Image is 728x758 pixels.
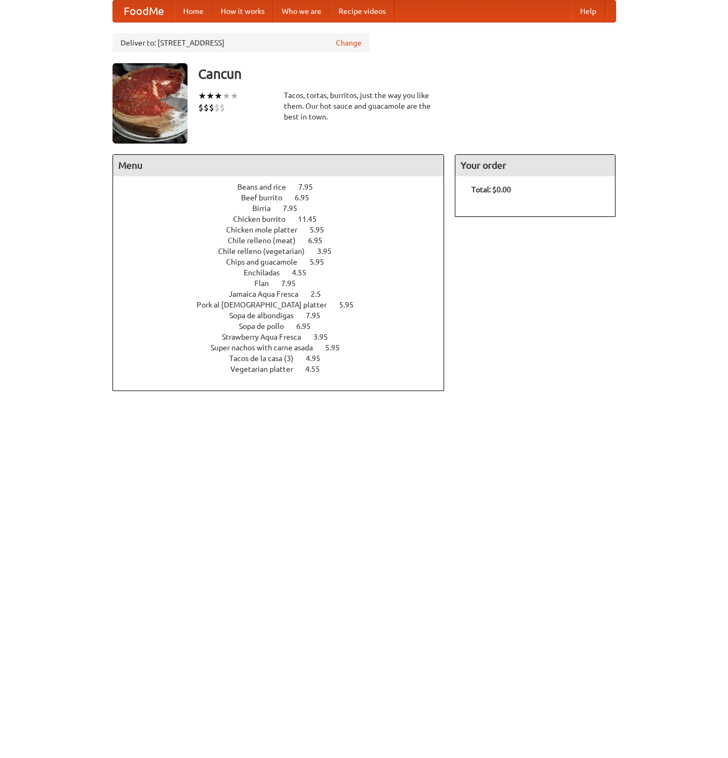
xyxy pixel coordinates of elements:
a: Vegetarian platter 4.55 [230,365,340,373]
a: Chile relleno (meat) 6.95 [228,236,342,245]
span: 3.95 [317,247,342,256]
span: 2.5 [311,290,332,298]
span: 7.95 [283,204,308,213]
li: $ [204,102,209,114]
a: Enchiladas 4.55 [244,268,326,277]
a: Change [336,37,362,48]
b: Total: $0.00 [471,185,511,194]
span: Super nachos with carne asada [211,343,324,352]
span: Chile relleno (vegetarian) [218,247,316,256]
span: Chile relleno (meat) [228,236,306,245]
a: Pork al [DEMOGRAPHIC_DATA] platter 5.95 [197,301,373,309]
span: 5.95 [310,258,335,266]
div: Deliver to: [STREET_ADDRESS] [112,33,370,52]
span: Strawberry Aqua Fresca [222,333,312,341]
a: Beans and rice 7.95 [237,183,333,191]
span: Jamaica Aqua Fresca [229,290,309,298]
a: Strawberry Aqua Fresca 3.95 [222,333,348,341]
a: Sopa de albondigas 7.95 [229,311,340,320]
a: Super nachos with carne asada 5.95 [211,343,359,352]
span: Vegetarian platter [230,365,304,373]
span: 7.95 [281,279,306,288]
a: Jamaica Aqua Fresca 2.5 [229,290,341,298]
li: ★ [206,90,214,102]
a: Tacos de la casa (3) 4.95 [229,354,340,363]
span: Sopa de pollo [239,322,295,331]
span: Sopa de albondigas [229,311,304,320]
a: Sopa de pollo 6.95 [239,322,331,331]
div: Tacos, tortas, burritos, just the way you like them. Our hot sauce and guacamole are the best in ... [284,90,445,122]
li: $ [220,102,225,114]
span: 5.95 [339,301,364,309]
span: 3.95 [313,333,339,341]
span: Chips and guacamole [226,258,308,266]
span: Enchiladas [244,268,290,277]
a: Help [572,1,605,22]
a: Flan 7.95 [254,279,316,288]
span: Tacos de la casa (3) [229,354,304,363]
img: angular.jpg [112,63,187,144]
span: 7.95 [298,183,324,191]
a: Chile relleno (vegetarian) 3.95 [218,247,351,256]
li: $ [214,102,220,114]
span: 6.95 [308,236,333,245]
li: ★ [222,90,230,102]
h4: Menu [113,155,444,176]
a: Chicken burrito 11.45 [233,215,336,223]
a: Home [175,1,212,22]
span: 7.95 [306,311,331,320]
span: Birria [252,204,281,213]
span: 6.95 [295,193,320,202]
span: 5.95 [325,343,350,352]
span: Flan [254,279,280,288]
li: ★ [230,90,238,102]
li: ★ [214,90,222,102]
a: Who we are [273,1,330,22]
span: 4.55 [292,268,317,277]
h3: Cancun [198,63,616,85]
a: How it works [212,1,273,22]
h4: Your order [455,155,615,176]
li: $ [209,102,214,114]
span: 5.95 [310,226,335,234]
a: Chicken mole platter 5.95 [226,226,344,234]
span: 4.95 [306,354,331,363]
span: Chicken mole platter [226,226,308,234]
li: ★ [198,90,206,102]
a: Birria 7.95 [252,204,317,213]
span: Beef burrito [241,193,293,202]
span: Pork al [DEMOGRAPHIC_DATA] platter [197,301,337,309]
a: Chips and guacamole 5.95 [226,258,344,266]
span: Beans and rice [237,183,297,191]
li: $ [198,102,204,114]
a: FoodMe [113,1,175,22]
a: Recipe videos [330,1,394,22]
span: 4.55 [305,365,331,373]
span: Chicken burrito [233,215,296,223]
span: 11.45 [298,215,327,223]
a: Beef burrito 6.95 [241,193,329,202]
span: 6.95 [296,322,321,331]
